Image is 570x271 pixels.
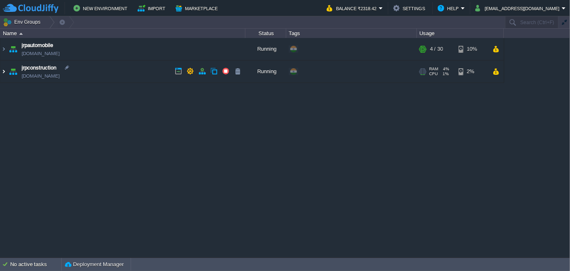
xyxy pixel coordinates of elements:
a: jrpconstruction [22,64,56,72]
img: AMDAwAAAACH5BAEAAAAALAAAAAABAAEAAAICRAEAOw== [7,38,19,60]
a: [DOMAIN_NAME] [22,72,60,80]
a: [DOMAIN_NAME] [22,49,60,58]
div: Usage [417,29,503,38]
img: AMDAwAAAACH5BAEAAAAALAAAAAABAAEAAAICRAEAOw== [19,33,23,35]
button: New Environment [73,3,130,13]
div: Running [245,38,286,60]
div: Status [246,29,286,38]
img: AMDAwAAAACH5BAEAAAAALAAAAAABAAEAAAICRAEAOw== [0,60,7,83]
button: Env Groups [3,16,43,28]
div: No active tasks [10,258,61,271]
button: Settings [393,3,427,13]
button: Deployment Manager [65,260,124,269]
span: 1% [441,72,449,76]
button: Import [138,3,168,13]
div: 4 / 30 [430,38,443,60]
button: Help [438,3,461,13]
div: 2% [459,60,485,83]
span: RAM [429,67,438,72]
span: 4% [441,67,450,72]
button: Balance ₹2318.42 [327,3,379,13]
span: CPU [429,72,438,76]
button: Marketplace [176,3,220,13]
img: AMDAwAAAACH5BAEAAAAALAAAAAABAAEAAAICRAEAOw== [0,38,7,60]
div: Tags [287,29,416,38]
div: 10% [459,38,485,60]
div: Running [245,60,286,83]
img: AMDAwAAAACH5BAEAAAAALAAAAAABAAEAAAICRAEAOw== [7,60,19,83]
img: CloudJiffy [3,3,58,13]
div: Name [1,29,245,38]
button: [EMAIL_ADDRESS][DOMAIN_NAME] [475,3,562,13]
a: jrpautomobile [22,41,53,49]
